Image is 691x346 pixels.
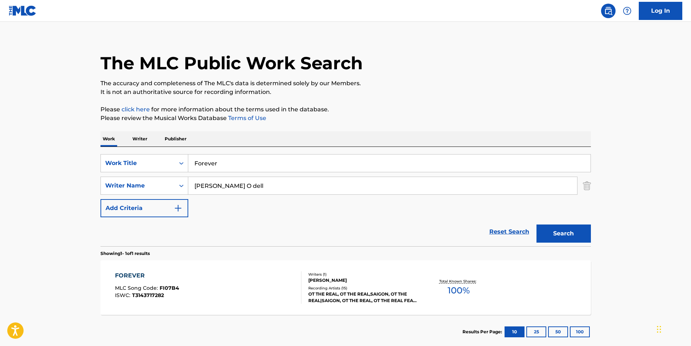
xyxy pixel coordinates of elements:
div: Help [620,4,634,18]
span: ISWC : [115,292,132,298]
a: Log In [639,2,682,20]
p: Showing 1 - 1 of 1 results [100,250,150,257]
h1: The MLC Public Work Search [100,52,363,74]
button: 25 [526,326,546,337]
div: Writer Name [105,181,170,190]
p: Work [100,131,117,147]
p: Please for more information about the terms used in the database. [100,105,591,114]
button: Add Criteria [100,199,188,217]
button: Search [536,225,591,243]
p: The accuracy and completeness of The MLC's data is determined solely by our Members. [100,79,591,88]
span: 100 % [448,284,470,297]
a: Public Search [601,4,616,18]
button: 50 [548,326,568,337]
img: MLC Logo [9,5,37,16]
div: OT THE REAL, OT THE REAL,SAIGON, OT THE REAL|SAIGON, OT THE REAL, OT THE REAL FEAT. [GEOGRAPHIC_D... [308,291,418,304]
p: Total Known Shares: [439,279,478,284]
span: T3143717282 [132,292,164,298]
p: Results Per Page: [462,329,504,335]
p: Publisher [163,131,189,147]
span: FI07B4 [160,285,179,291]
a: click here [122,106,150,113]
span: MLC Song Code : [115,285,160,291]
div: [PERSON_NAME] [308,277,418,284]
button: 10 [505,326,525,337]
iframe: Chat Widget [655,311,691,346]
button: 100 [570,326,590,337]
img: search [604,7,613,15]
div: Recording Artists ( 15 ) [308,285,418,291]
div: Work Title [105,159,170,168]
a: Terms of Use [227,115,266,121]
img: Delete Criterion [583,177,591,195]
div: Drag [657,318,661,340]
a: Reset Search [486,224,533,240]
p: Writer [130,131,149,147]
img: help [623,7,632,15]
div: FOREVER [115,271,179,280]
p: Please review the Musical Works Database [100,114,591,123]
img: 9d2ae6d4665cec9f34b9.svg [174,204,182,213]
p: It is not an authoritative source for recording information. [100,88,591,96]
a: FOREVERMLC Song Code:FI07B4ISWC:T3143717282Writers (1)[PERSON_NAME]Recording Artists (15)OT THE R... [100,260,591,315]
form: Search Form [100,154,591,246]
div: Writers ( 1 ) [308,272,418,277]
